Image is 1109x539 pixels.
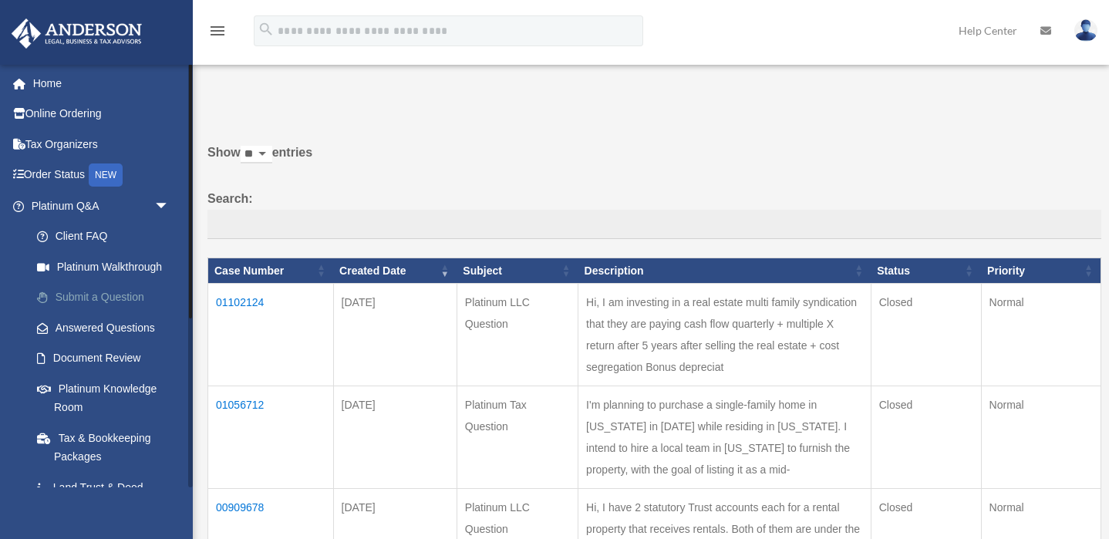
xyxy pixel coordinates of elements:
[11,160,193,191] a: Order StatusNEW
[981,386,1101,489] td: Normal
[11,129,193,160] a: Tax Organizers
[578,258,871,284] th: Description: activate to sort column ascending
[89,163,123,187] div: NEW
[871,284,981,386] td: Closed
[333,258,457,284] th: Created Date: activate to sort column ascending
[22,472,193,521] a: Land Trust & Deed Forum
[7,19,147,49] img: Anderson Advisors Platinum Portal
[981,284,1101,386] td: Normal
[11,99,193,130] a: Online Ordering
[11,68,193,99] a: Home
[208,386,334,489] td: 01056712
[207,188,1101,239] label: Search:
[22,343,193,374] a: Document Review
[578,284,871,386] td: Hi, I am investing in a real estate multi family syndication that they are paying cash flow quart...
[207,142,1101,179] label: Show entries
[22,282,193,313] a: Submit a Question
[22,373,193,423] a: Platinum Knowledge Room
[871,386,981,489] td: Closed
[208,27,227,40] a: menu
[22,312,185,343] a: Answered Questions
[457,386,578,489] td: Platinum Tax Question
[241,146,272,163] select: Showentries
[457,284,578,386] td: Platinum LLC Question
[208,22,227,40] i: menu
[258,21,275,38] i: search
[207,210,1101,239] input: Search:
[578,386,871,489] td: I'm planning to purchase a single-family home in [US_STATE] in [DATE] while residing in [US_STATE...
[11,190,193,221] a: Platinum Q&Aarrow_drop_down
[333,284,457,386] td: [DATE]
[22,423,193,472] a: Tax & Bookkeeping Packages
[22,221,193,252] a: Client FAQ
[871,258,981,284] th: Status: activate to sort column ascending
[208,258,334,284] th: Case Number: activate to sort column ascending
[1074,19,1097,42] img: User Pic
[22,251,193,282] a: Platinum Walkthrough
[981,258,1101,284] th: Priority: activate to sort column ascending
[154,190,185,222] span: arrow_drop_down
[333,386,457,489] td: [DATE]
[208,284,334,386] td: 01102124
[457,258,578,284] th: Subject: activate to sort column ascending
